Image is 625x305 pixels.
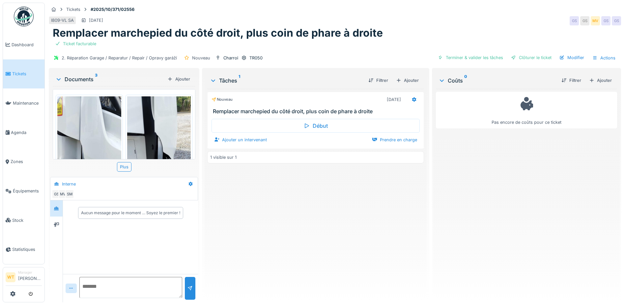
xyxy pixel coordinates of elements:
strong: #2025/10/371/02556 [88,6,137,13]
div: Nouveau [192,55,210,61]
a: Équipements [3,176,44,206]
a: Maintenance [3,88,44,118]
div: Interne [62,181,76,187]
div: Manager [18,270,42,275]
div: Coûts [439,77,556,85]
div: Documents [55,75,165,83]
div: Ajouter [586,76,614,85]
img: z667jb0fh33sotynoiaslb2jen9y [127,96,191,238]
div: Plus [117,162,131,172]
h1: Remplacer marchepied du côté droit, plus coin de phare à droite [53,27,383,39]
div: Ticket facturable [63,41,96,47]
div: Ajouter [393,76,421,85]
div: MV [58,189,68,199]
div: [DATE] [387,96,401,103]
div: Nouveau [212,97,233,102]
div: Ajouter un intervenant [212,135,270,144]
li: [PERSON_NAME] [18,270,42,284]
span: Maintenance [13,100,42,106]
div: Pas encore de coûts pour ce ticket [440,95,613,125]
div: Prendre en charge [369,135,420,144]
a: Tickets [3,59,44,89]
div: GS [52,189,61,199]
div: Terminer & valider les tâches [435,53,506,62]
span: Statistiques [12,246,42,253]
div: Filtrer [559,76,584,85]
div: Actions [589,53,618,63]
a: Stock [3,206,44,235]
li: WT [6,272,15,282]
a: Dashboard [3,30,44,59]
div: Ajouter [165,75,193,84]
div: TR050 [249,55,263,61]
div: MV [591,16,600,25]
a: Agenda [3,118,44,147]
div: Filtrer [366,76,391,85]
div: 1 visible sur 1 [210,154,237,160]
div: GS [580,16,589,25]
div: Tickets [66,6,80,13]
span: Agenda [11,129,42,136]
span: Tickets [12,71,42,77]
div: GS [612,16,621,25]
sup: 0 [464,77,467,85]
div: GS [601,16,611,25]
div: Clôturer le ticket [508,53,554,62]
div: Charroi [223,55,238,61]
sup: 3 [95,75,98,83]
div: Début [212,119,420,133]
div: Aucun message pour le moment … Soyez le premier ! [81,210,180,216]
span: Stock [12,217,42,223]
span: Équipements [13,188,42,194]
a: Statistiques [3,235,44,264]
img: Badge_color-CXgf-gQk.svg [14,7,34,26]
sup: 1 [239,77,240,85]
a: Zones [3,147,44,177]
div: GS [570,16,579,25]
h3: Remplacer marchepied du côté droit, plus coin de phare à droite [213,108,421,115]
div: [DATE] [89,17,103,23]
div: Tâches [210,77,363,85]
div: Modifier [557,53,587,62]
img: ss50srf189wjphkc87qyri1hxabi [57,96,121,238]
span: Zones [11,158,42,165]
a: WT Manager[PERSON_NAME] [6,270,42,286]
div: 2. Réparation Garage / Reparatur / Repair / Opravy garáží [62,55,177,61]
div: I809-VL SA [51,17,74,23]
div: SM [65,189,74,199]
span: Dashboard [12,42,42,48]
